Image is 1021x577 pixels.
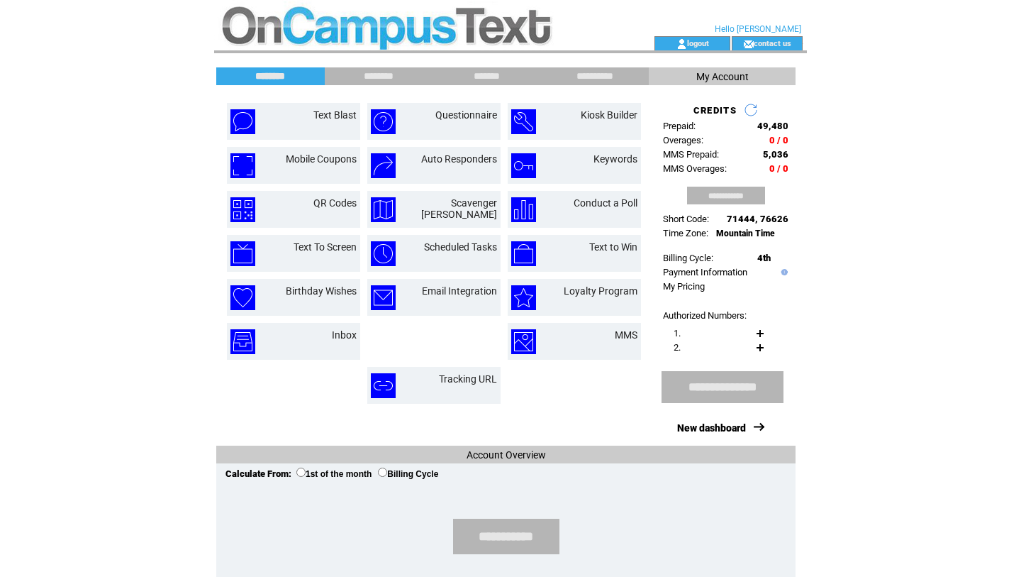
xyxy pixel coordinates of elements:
a: QR Codes [313,197,357,209]
img: text-blast.png [230,109,255,134]
a: Auto Responders [421,153,497,165]
span: 0 / 0 [769,135,788,145]
img: questionnaire.png [371,109,396,134]
span: Short Code: [663,214,709,224]
span: Time Zone: [663,228,708,238]
span: Hello [PERSON_NAME] [715,24,801,34]
span: 0 / 0 [769,163,788,174]
img: kiosk-builder.png [511,109,536,134]
img: contact_us_icon.gif [743,38,754,50]
a: New dashboard [677,422,746,434]
label: 1st of the month [296,469,372,479]
span: Calculate From: [225,468,291,479]
a: Birthday Wishes [286,285,357,297]
img: text-to-win.png [511,241,536,266]
label: Billing Cycle [378,469,438,479]
span: My Account [696,71,749,82]
a: Text To Screen [294,241,357,253]
span: Authorized Numbers: [663,310,747,321]
a: Scheduled Tasks [424,241,497,253]
a: Inbox [332,329,357,341]
span: Prepaid: [663,121,696,131]
input: Billing Cycle [378,468,387,477]
img: tracking-url.png [371,373,396,398]
a: MMS [615,329,637,341]
img: auto-responders.png [371,153,396,178]
span: 49,480 [757,121,788,131]
a: Text to Win [589,241,637,253]
span: Account Overview [467,449,546,461]
img: email-integration.png [371,285,396,310]
a: Loyalty Program [564,285,637,297]
a: Keywords [593,153,637,165]
img: conduct-a-poll.png [511,197,536,222]
span: Billing Cycle: [663,253,713,263]
img: text-to-screen.png [230,241,255,266]
img: scheduled-tasks.png [371,241,396,266]
a: My Pricing [663,281,705,292]
span: MMS Prepaid: [663,149,719,160]
span: CREDITS [693,105,737,116]
img: qr-codes.png [230,197,255,222]
img: inbox.png [230,329,255,354]
span: 71444, 76626 [727,214,788,224]
a: Mobile Coupons [286,153,357,165]
a: logout [687,38,709,48]
a: Questionnaire [435,109,497,121]
img: mms.png [511,329,536,354]
span: MMS Overages: [663,163,727,174]
img: help.gif [778,269,788,275]
a: Tracking URL [439,373,497,385]
img: mobile-coupons.png [230,153,255,178]
img: loyalty-program.png [511,285,536,310]
span: Mountain Time [716,229,775,238]
a: Conduct a Poll [574,197,637,209]
a: Kiosk Builder [581,109,637,121]
img: birthday-wishes.png [230,285,255,310]
a: contact us [754,38,791,48]
span: 5,036 [763,149,788,160]
a: Payment Information [663,267,747,277]
a: Email Integration [422,285,497,297]
img: account_icon.gif [676,38,687,50]
img: keywords.png [511,153,536,178]
input: 1st of the month [296,468,306,477]
a: Scavenger [PERSON_NAME] [421,197,497,220]
span: Overages: [663,135,703,145]
span: 2. [674,342,681,353]
a: Text Blast [313,109,357,121]
span: 4th [757,253,771,263]
img: scavenger-hunt.png [371,197,396,222]
span: 1. [674,328,681,339]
